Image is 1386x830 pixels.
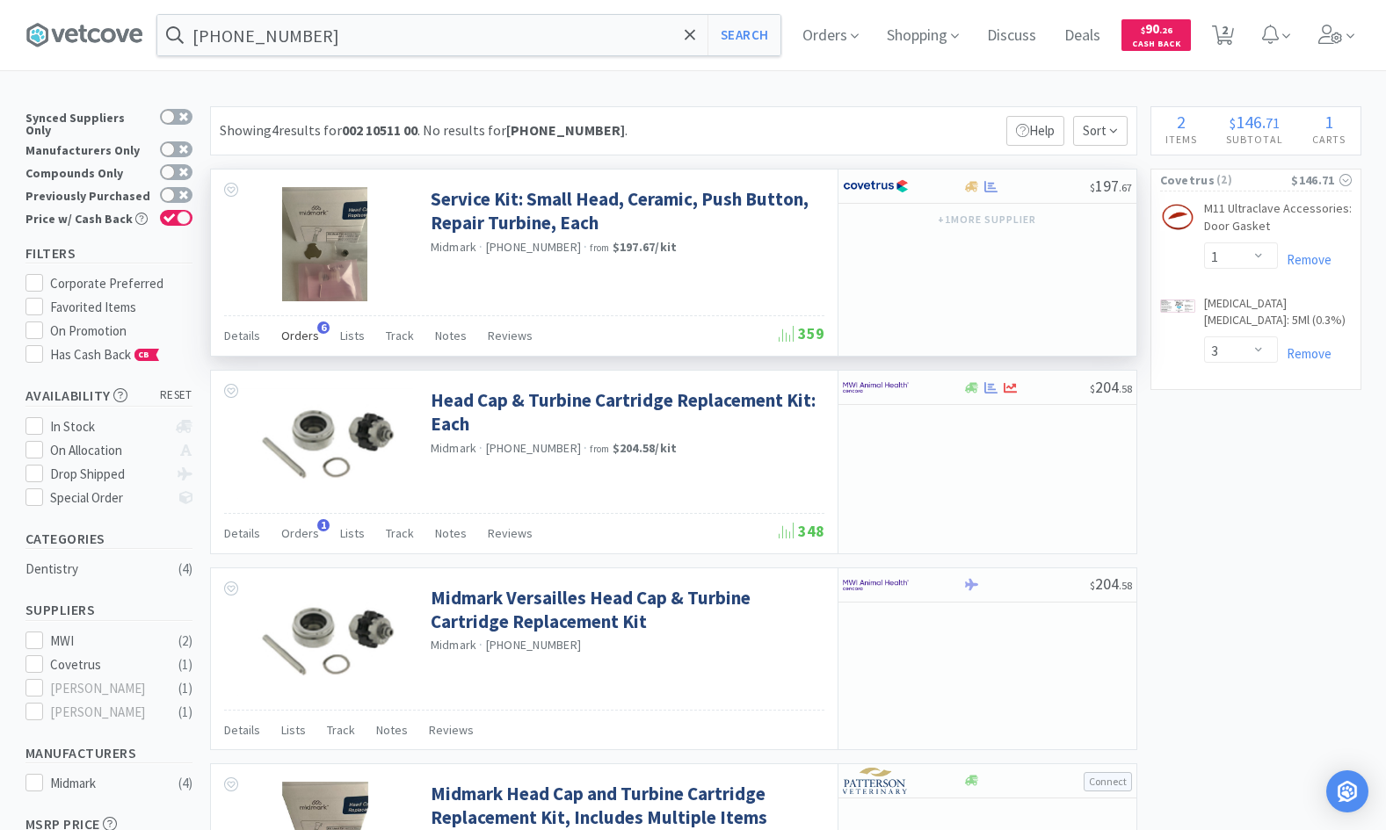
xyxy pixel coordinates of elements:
span: [PHONE_NUMBER] [486,440,582,456]
span: 204 [1090,377,1132,397]
a: Discuss [980,28,1043,44]
span: Sort [1073,116,1128,146]
span: Orders [281,525,319,541]
span: $ [1090,181,1095,194]
span: ( 2 ) [1215,171,1291,189]
div: Corporate Preferred [50,273,192,294]
span: Covetrus [1160,170,1215,190]
button: +1more supplier [929,207,1044,232]
a: Midmark Versailles Head Cap & Turbine Cartridge Replacement Kit [431,586,820,634]
a: [MEDICAL_DATA] [MEDICAL_DATA]: 5Ml (0.3%) [1204,295,1352,336]
span: Has Cash Back [50,346,160,363]
span: Showing 4 results for . No results for . [220,121,628,139]
span: 146 [1236,111,1262,133]
span: Orders [281,328,319,343]
span: $ [1230,114,1236,132]
div: Compounds Only [25,164,151,179]
span: Lists [340,328,365,343]
div: $146.71 [1291,170,1351,190]
span: Details [224,328,260,343]
span: $ [1090,382,1095,395]
div: On Allocation [50,440,167,461]
div: [PERSON_NAME] [50,678,159,699]
span: $ [1090,579,1095,592]
span: CB [135,350,153,360]
div: Open Intercom Messenger [1326,770,1368,812]
div: Dentistry [25,559,168,580]
div: ( 4 ) [178,559,192,580]
span: from [590,242,609,254]
span: 90 [1141,20,1172,37]
img: a5ee419846ac460da7852e288e0384b5_20623.png [1160,204,1195,231]
span: Track [327,722,355,738]
div: ( 1 ) [178,702,192,723]
div: . [1212,113,1298,131]
span: Track [386,328,414,343]
span: Reviews [429,722,474,738]
h4: Subtotal [1212,131,1298,148]
h4: Items [1151,131,1212,148]
div: Synced Suppliers Only [25,109,151,136]
span: Lists [281,722,306,738]
button: Connect [1084,772,1132,791]
img: f6b2451649754179b5b4e0c70c3f7cb0_2.png [843,374,909,401]
img: 16f271ca96fb43509ddb7487d219b28e_504522.png [237,388,413,498]
span: · [479,440,483,456]
span: Notes [435,328,467,343]
span: 204 [1090,574,1132,594]
span: from [590,443,609,455]
span: Reviews [488,525,533,541]
span: 1 [317,519,330,531]
a: Midmark [431,239,477,255]
span: . 67 [1119,181,1132,194]
span: Details [224,722,260,738]
span: $ [1141,25,1145,36]
span: . 58 [1119,579,1132,592]
h5: Categories [25,529,192,549]
span: 348 [779,521,824,541]
span: Details [224,525,260,541]
span: 359 [779,323,824,343]
span: [PHONE_NUMBER] [486,239,582,255]
span: [PHONE_NUMBER] [486,637,582,653]
div: [PERSON_NAME] [50,702,159,723]
img: f6b2451649754179b5b4e0c70c3f7cb0_2.png [843,572,909,598]
a: Midmark [431,637,477,653]
img: 3c8538bd86e24aba9a5c280162fa1432_330966.png [282,187,368,301]
h5: Manufacturers [25,743,192,763]
strong: $204.58 / kit [613,440,678,456]
h5: Availability [25,386,192,406]
div: In Stock [50,416,167,437]
strong: $197.67 / kit [613,239,678,255]
span: 6 [317,321,330,334]
img: 046ffeb4b2dc4ae897b5d67ad66a299e_328930.png [1160,300,1195,313]
img: f5e969b455434c6296c6d81ef179fa71_3.png [843,768,909,794]
div: Midmark [50,773,159,794]
span: Cash Back [1132,40,1180,51]
h4: Carts [1298,131,1361,148]
h5: Suppliers [25,600,192,620]
div: Special Order [50,487,167,509]
div: On Promotion [50,321,192,342]
div: Favorited Items [50,297,192,318]
a: M11 Ultraclave Accessories: Door Gasket [1204,200,1352,242]
a: 2 [1205,30,1241,46]
a: Remove [1278,345,1332,362]
div: Previously Purchased [25,187,151,202]
img: 77fca1acd8b6420a9015268ca798ef17_1.png [843,173,909,199]
span: · [479,637,483,653]
span: · [584,239,587,255]
div: Drop Shipped [50,464,167,485]
strong: 002 10511 00 [342,121,417,139]
h5: Filters [25,243,192,263]
div: ( 1 ) [178,654,192,675]
span: . 26 [1159,25,1172,36]
a: Deals [1057,28,1107,44]
span: . 58 [1119,382,1132,395]
button: Search [708,15,780,55]
a: Midmark Head Cap and Turbine Cartridge Replacement Kit, Includes Multiple Items [431,782,820,830]
div: ( 2 ) [178,631,192,652]
a: Service Kit: Small Head, Ceramic, Push Button, Repair Turbine, Each [431,187,820,235]
div: ( 4 ) [178,773,192,794]
span: Notes [376,722,408,738]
